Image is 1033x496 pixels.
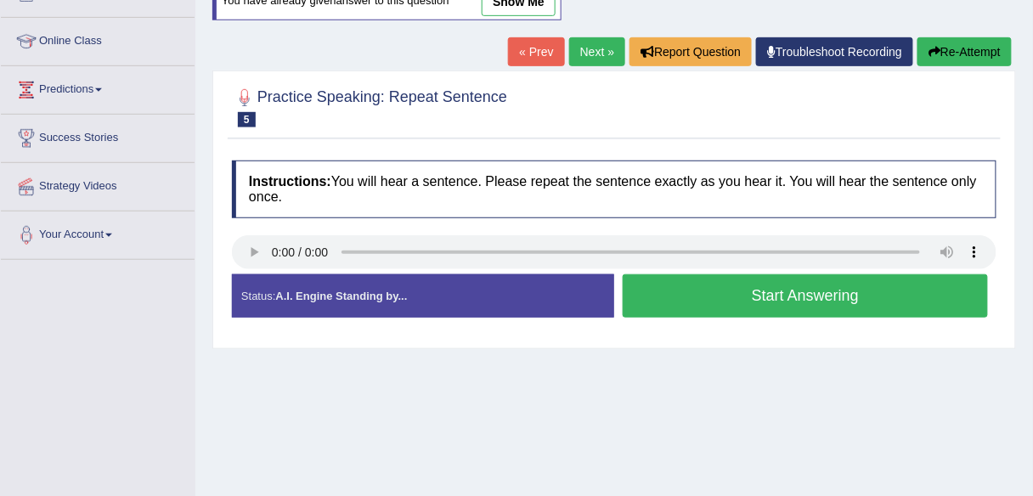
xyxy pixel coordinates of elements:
button: Report Question [629,37,752,66]
a: Predictions [1,66,195,109]
strong: A.I. Engine Standing by... [275,290,407,302]
h2: Practice Speaking: Repeat Sentence [232,85,507,127]
a: Troubleshoot Recording [756,37,913,66]
a: Success Stories [1,115,195,157]
a: « Prev [508,37,564,66]
div: Status: [232,274,614,318]
button: Start Answering [623,274,988,318]
a: Your Account [1,211,195,254]
b: Instructions: [249,174,331,189]
span: 5 [238,112,256,127]
a: Next » [569,37,625,66]
a: Online Class [1,18,195,60]
a: Strategy Videos [1,163,195,206]
button: Re-Attempt [917,37,1012,66]
h4: You will hear a sentence. Please repeat the sentence exactly as you hear it. You will hear the se... [232,161,996,217]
